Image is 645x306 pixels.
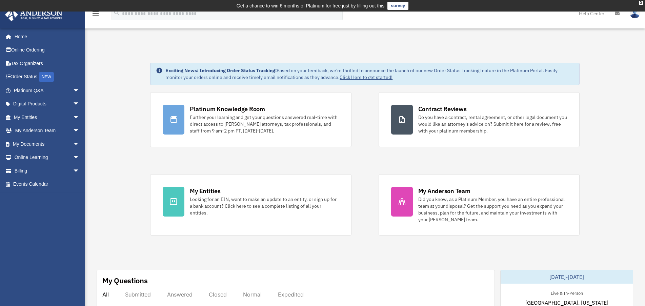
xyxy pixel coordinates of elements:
a: Digital Productsarrow_drop_down [5,97,90,111]
a: Platinum Knowledge Room Further your learning and get your questions answered real-time with dire... [150,92,351,147]
a: My Documentsarrow_drop_down [5,137,90,151]
div: Did you know, as a Platinum Member, you have an entire professional team at your disposal? Get th... [418,196,567,223]
span: arrow_drop_down [73,110,86,124]
div: My Questions [102,276,148,286]
div: Looking for an EIN, want to make an update to an entity, or sign up for a bank account? Click her... [190,196,339,216]
strong: Exciting News: Introducing Order Status Tracking! [165,67,277,74]
div: My Anderson Team [418,187,470,195]
span: arrow_drop_down [73,97,86,111]
a: My Anderson Team Did you know, as a Platinum Member, you have an entire professional team at your... [379,174,580,236]
a: Online Learningarrow_drop_down [5,151,90,164]
span: arrow_drop_down [73,84,86,98]
div: [DATE]-[DATE] [501,270,633,284]
a: My Anderson Teamarrow_drop_down [5,124,90,138]
div: Closed [209,291,227,298]
a: Online Ordering [5,43,90,57]
a: My Entitiesarrow_drop_down [5,110,90,124]
a: Home [5,30,86,43]
div: All [102,291,109,298]
img: User Pic [630,8,640,18]
div: My Entities [190,187,220,195]
i: menu [92,9,100,18]
div: Do you have a contract, rental agreement, or other legal document you would like an attorney's ad... [418,114,567,134]
a: Tax Organizers [5,57,90,70]
div: Live & In-Person [545,289,588,296]
a: Contract Reviews Do you have a contract, rental agreement, or other legal document you would like... [379,92,580,147]
div: Normal [243,291,262,298]
a: My Entities Looking for an EIN, want to make an update to an entity, or sign up for a bank accoun... [150,174,351,236]
span: arrow_drop_down [73,164,86,178]
div: Answered [167,291,193,298]
div: Further your learning and get your questions answered real-time with direct access to [PERSON_NAM... [190,114,339,134]
a: Platinum Q&Aarrow_drop_down [5,84,90,97]
i: search [113,9,121,17]
div: Based on your feedback, we're thrilled to announce the launch of our new Order Status Tracking fe... [165,67,573,81]
a: Order StatusNEW [5,70,90,84]
span: arrow_drop_down [73,151,86,165]
div: NEW [39,72,54,82]
img: Anderson Advisors Platinum Portal [3,8,64,21]
span: arrow_drop_down [73,137,86,151]
div: Submitted [125,291,151,298]
div: Contract Reviews [418,105,467,113]
div: close [639,1,643,5]
a: survey [387,2,408,10]
span: arrow_drop_down [73,124,86,138]
a: menu [92,12,100,18]
a: Click Here to get started! [340,74,392,80]
a: Events Calendar [5,178,90,191]
div: Expedited [278,291,304,298]
div: Get a chance to win 6 months of Platinum for free just by filling out this [237,2,385,10]
a: Billingarrow_drop_down [5,164,90,178]
div: Platinum Knowledge Room [190,105,265,113]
